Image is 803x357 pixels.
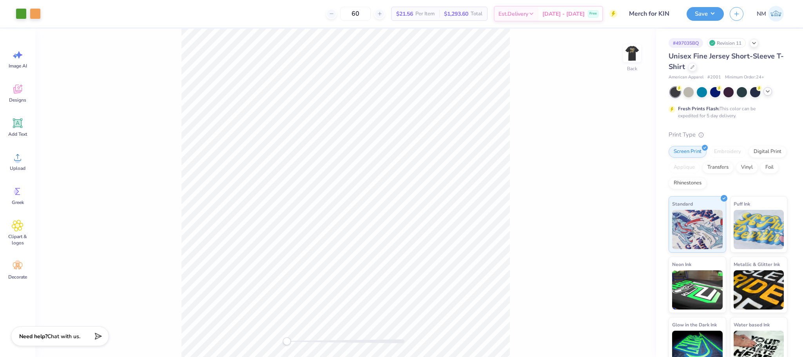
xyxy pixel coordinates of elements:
a: NM [753,6,787,22]
span: Image AI [9,63,27,69]
div: This color can be expedited for 5 day delivery. [678,105,774,119]
div: Transfers [702,162,734,173]
div: Revision 11 [707,38,746,48]
div: # 497035BQ [669,38,703,48]
span: Greek [12,199,24,206]
span: Per Item [415,10,435,18]
span: Neon Ink [672,260,691,268]
span: Puff Ink [734,200,750,208]
span: Add Text [8,131,27,137]
span: Minimum Order: 24 + [725,74,764,81]
div: Embroidery [709,146,746,158]
div: Applique [669,162,700,173]
img: Back [624,46,640,61]
div: Foil [760,162,779,173]
div: Accessibility label [283,337,291,345]
span: Metallic & Glitter Ink [734,260,780,268]
span: Free [589,11,597,16]
span: Unisex Fine Jersey Short-Sleeve T-Shirt [669,51,784,71]
div: Back [627,65,637,72]
img: Neon Ink [672,270,723,310]
div: Digital Print [749,146,787,158]
span: Clipart & logos [5,233,31,246]
img: Puff Ink [734,210,784,249]
span: Total [471,10,482,18]
img: Standard [672,210,723,249]
div: Rhinestones [669,177,707,189]
span: Upload [10,165,25,171]
input: Untitled Design [623,6,681,22]
span: Est. Delivery [498,10,528,18]
img: Metallic & Glitter Ink [734,270,784,310]
span: NM [757,9,766,18]
button: Save [687,7,724,21]
span: Chat with us. [47,333,80,340]
span: Designs [9,97,26,103]
span: Water based Ink [734,321,770,329]
div: Screen Print [669,146,707,158]
strong: Fresh Prints Flash: [678,106,720,112]
span: Standard [672,200,693,208]
span: American Apparel [669,74,703,81]
img: Naina Mehta [768,6,784,22]
span: [DATE] - [DATE] [542,10,585,18]
input: – – [340,7,371,21]
strong: Need help? [19,333,47,340]
span: Decorate [8,274,27,280]
div: Vinyl [736,162,758,173]
span: $1,293.60 [444,10,468,18]
span: # 2001 [707,74,721,81]
span: $21.56 [396,10,413,18]
span: Glow in the Dark Ink [672,321,717,329]
div: Print Type [669,130,787,139]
